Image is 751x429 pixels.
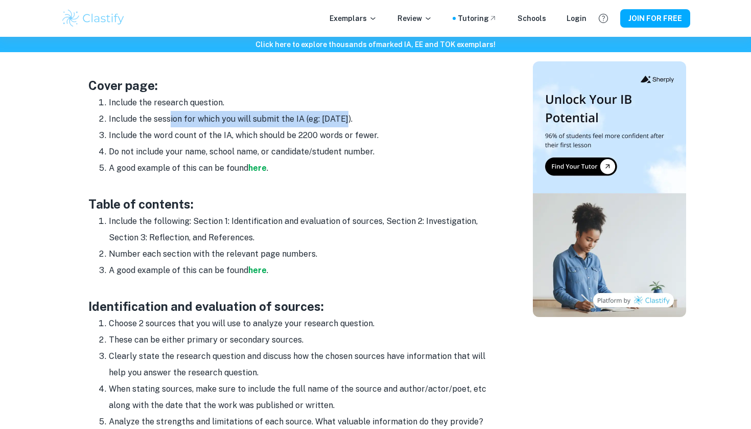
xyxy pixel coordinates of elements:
li: Do not include your name, school name, or candidate/student number. [109,144,497,160]
h3: Cover page: [88,76,497,95]
button: JOIN FOR FREE [620,9,690,28]
h3: Table of contents: [88,195,497,213]
li: A good example of this can be found . [109,262,497,279]
li: Include the research question. [109,95,497,111]
img: Thumbnail [533,61,686,317]
a: here [248,265,267,275]
p: Review [397,13,432,24]
li: These can be either primary or secondary sources. [109,332,497,348]
h6: Click here to explore thousands of marked IA, EE and TOK exemplars ! [2,39,749,50]
li: Clearly state the research question and discuss how the chosen sources have information that will... [109,348,497,381]
button: Help and Feedback [595,10,612,27]
li: Number each section with the relevant page numbers. [109,246,497,262]
li: A good example of this can be found . [109,160,497,176]
a: here [248,163,267,173]
img: Clastify logo [61,8,126,29]
a: Login [567,13,586,24]
li: Include the word count of the IA, which should be 2200 words or fewer. [109,127,497,144]
a: Tutoring [458,13,497,24]
a: Schools [518,13,546,24]
h3: Identification and evaluation of sources: [88,297,497,315]
li: When stating sources, make sure to include the full name of the source and author/actor/poet, etc... [109,381,497,414]
li: Include the following: Section 1: Identification and evaluation of sources, Section 2: Investigat... [109,213,497,246]
li: Choose 2 sources that you will use to analyze your research question. [109,315,497,332]
li: Include the session for which you will submit the IA (eg: [DATE]). [109,111,497,127]
p: Exemplars [330,13,377,24]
